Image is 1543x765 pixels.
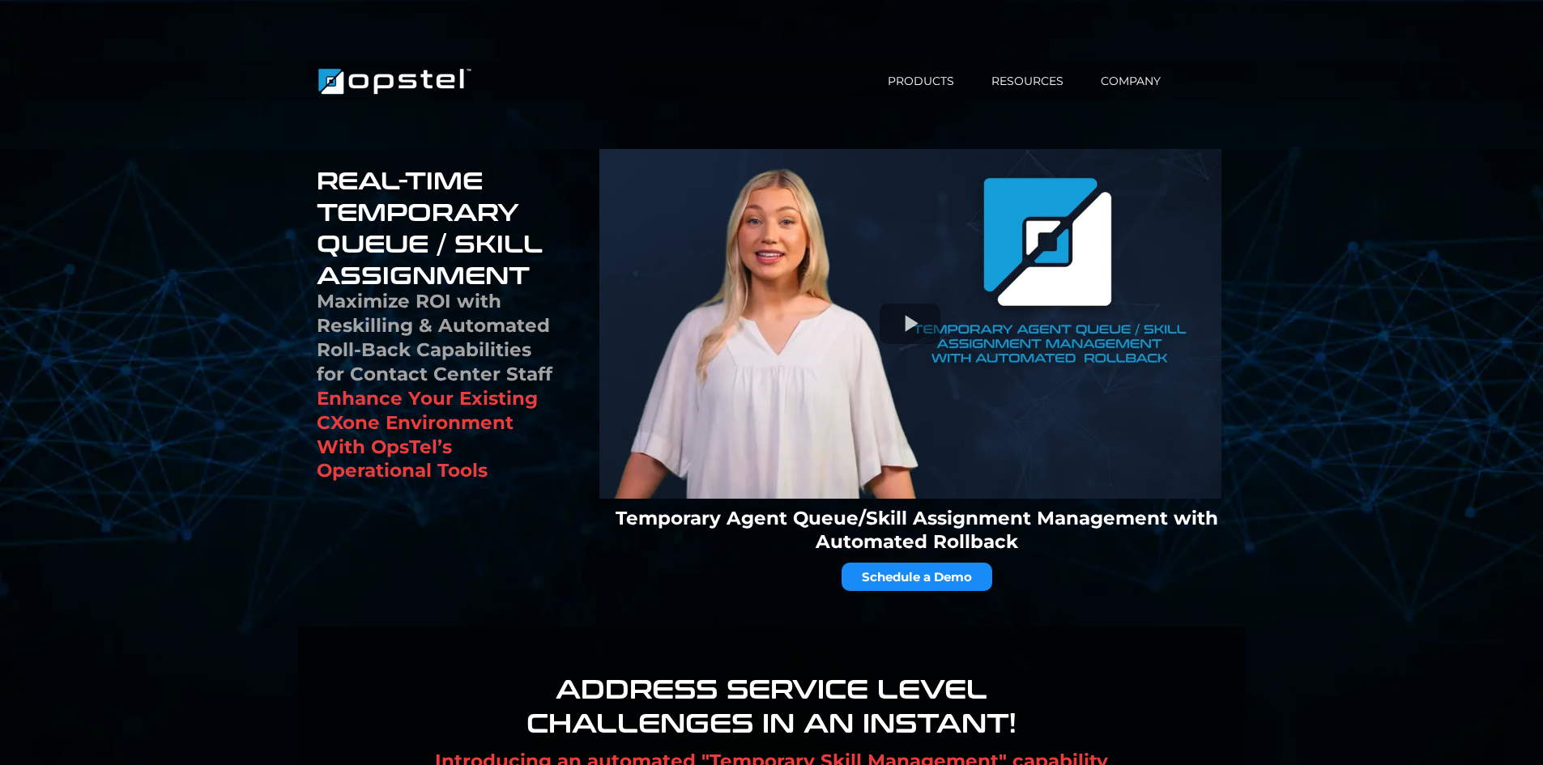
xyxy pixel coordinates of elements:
[1082,73,1179,90] a: COMPANY
[317,387,538,482] strong: Enhance Your Existing CXone Environment With OpsTel’s Operational Tools
[314,62,475,101] img: Brand Logo
[314,705,1230,739] p: CHALLENGES IN AN INSTANT!
[842,563,992,591] a: Schedule a Demo
[616,507,1218,554] strong: Temporary Agent Queue/Skill Assignment Management with Automated Rollback
[317,290,552,385] strong: Maximize ROI with Reskilling & Automated Roll-Back Capabilities for Contact Center Staff
[869,73,973,90] a: PRODUCTS
[862,569,972,584] span: Schedule a Demo
[314,72,475,87] a: https://www.opstel.com/
[973,73,1082,90] a: RESOURCES
[314,671,1230,705] p: ADDRESS SERVICE LEVEL
[317,164,560,290] h1: REAL-TIME TEMPORARY QUEUE / SKILL ASSIGNMENT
